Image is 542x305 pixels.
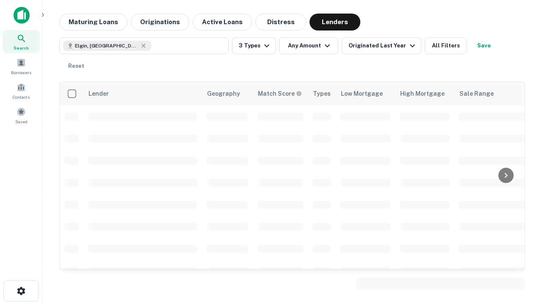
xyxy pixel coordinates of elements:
[14,7,30,24] img: capitalize-icon.png
[14,44,29,51] span: Search
[313,89,331,99] div: Types
[454,82,531,105] th: Sale Range
[83,82,202,105] th: Lender
[131,14,189,30] button: Originations
[3,30,40,53] a: Search
[193,14,252,30] button: Active Loans
[255,14,306,30] button: Distress
[202,82,253,105] th: Geography
[3,55,40,78] a: Borrowers
[395,82,454,105] th: High Mortgage
[75,42,138,50] span: Elgin, [GEOGRAPHIC_DATA], [GEOGRAPHIC_DATA]
[15,118,28,125] span: Saved
[3,104,40,127] a: Saved
[279,37,338,54] button: Any Amount
[232,37,276,54] button: 3 Types
[88,89,109,99] div: Lender
[310,14,360,30] button: Lenders
[400,89,445,99] div: High Mortgage
[253,82,308,105] th: Capitalize uses an advanced AI algorithm to match your search with the best lender. The match sco...
[207,89,240,99] div: Geography
[342,37,421,54] button: Originated Last Year
[11,69,31,76] span: Borrowers
[59,37,229,54] button: Elgin, [GEOGRAPHIC_DATA], [GEOGRAPHIC_DATA]
[500,237,542,278] iframe: Chat Widget
[13,94,30,100] span: Contacts
[258,89,302,98] div: Capitalize uses an advanced AI algorithm to match your search with the best lender. The match sco...
[348,41,418,51] div: Originated Last Year
[59,14,127,30] button: Maturing Loans
[258,89,300,98] h6: Match Score
[63,58,90,75] button: Reset
[341,89,383,99] div: Low Mortgage
[470,37,498,54] button: Save your search to get updates of matches that match your search criteria.
[425,37,467,54] button: All Filters
[3,79,40,102] a: Contacts
[308,82,336,105] th: Types
[336,82,395,105] th: Low Mortgage
[459,89,494,99] div: Sale Range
